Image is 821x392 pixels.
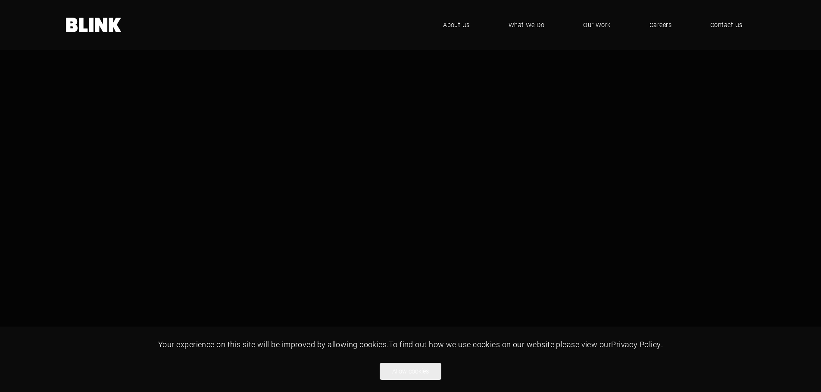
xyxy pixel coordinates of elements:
a: Privacy Policy [611,339,661,349]
span: About Us [443,20,470,30]
span: Our Work [583,20,611,30]
span: Careers [649,20,671,30]
a: Home [66,18,122,32]
a: What We Do [496,12,558,38]
a: Contact Us [697,12,755,38]
span: Your experience on this site will be improved by allowing cookies. To find out how we use cookies... [158,339,663,349]
button: Allow cookies [380,363,441,380]
span: Contact Us [710,20,743,30]
a: About Us [430,12,483,38]
span: What We Do [509,20,545,30]
a: Our Work [570,12,624,38]
a: Careers [637,12,684,38]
